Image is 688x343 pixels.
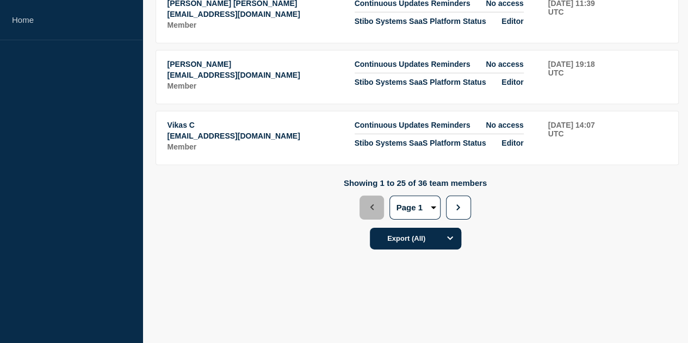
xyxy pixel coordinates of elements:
[501,78,523,86] span: Editor
[168,71,343,79] p: Email: suhi@stibosystems.com
[168,60,231,68] span: [PERSON_NAME]
[355,60,470,68] span: Continuous Updates Reminders
[168,60,343,68] p: Name: Suman Hiroji
[355,121,524,134] li: Access to Hub Continuous Updates Reminders with role No access
[355,121,470,129] span: Continuous Updates Reminders
[617,59,667,93] td: Actions
[501,139,523,147] span: Editor
[355,73,524,86] li: Access to Hub Stibo Systems SaaS Platform Status with role Editor
[501,17,523,26] span: Editor
[486,60,523,68] span: No access
[355,17,486,26] span: Stibo Systems SaaS Platform Status
[548,59,606,93] td: Last sign-in: 2023-07-26 19:18 UTC
[168,21,343,29] p: Role: Member
[168,121,195,129] span: Vikas C
[355,13,524,26] li: Access to Hub Stibo Systems SaaS Platform Status with role Editor
[486,121,523,129] span: No access
[355,60,524,73] li: Access to Hub Continuous Updates Reminders with role No access
[370,228,461,250] button: Export (All)
[439,228,461,250] button: Options
[168,132,343,140] p: Email: vkac@stibosystems.com
[548,120,606,154] td: Last sign-in: 2025-05-15 14:07 UTC
[355,139,486,147] span: Stibo Systems SaaS Platform Status
[355,78,486,86] span: Stibo Systems SaaS Platform Status
[355,134,524,147] li: Access to Hub Stibo Systems SaaS Platform Status with role Editor
[168,82,343,90] p: Role: Member
[617,120,667,154] td: Actions
[344,178,487,188] p: Showing 1 to 25 of 36 team members
[168,121,343,129] p: Name: Vikas C
[168,10,343,18] p: Email: shhb@stibosystems.com
[168,142,343,151] p: Role: Member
